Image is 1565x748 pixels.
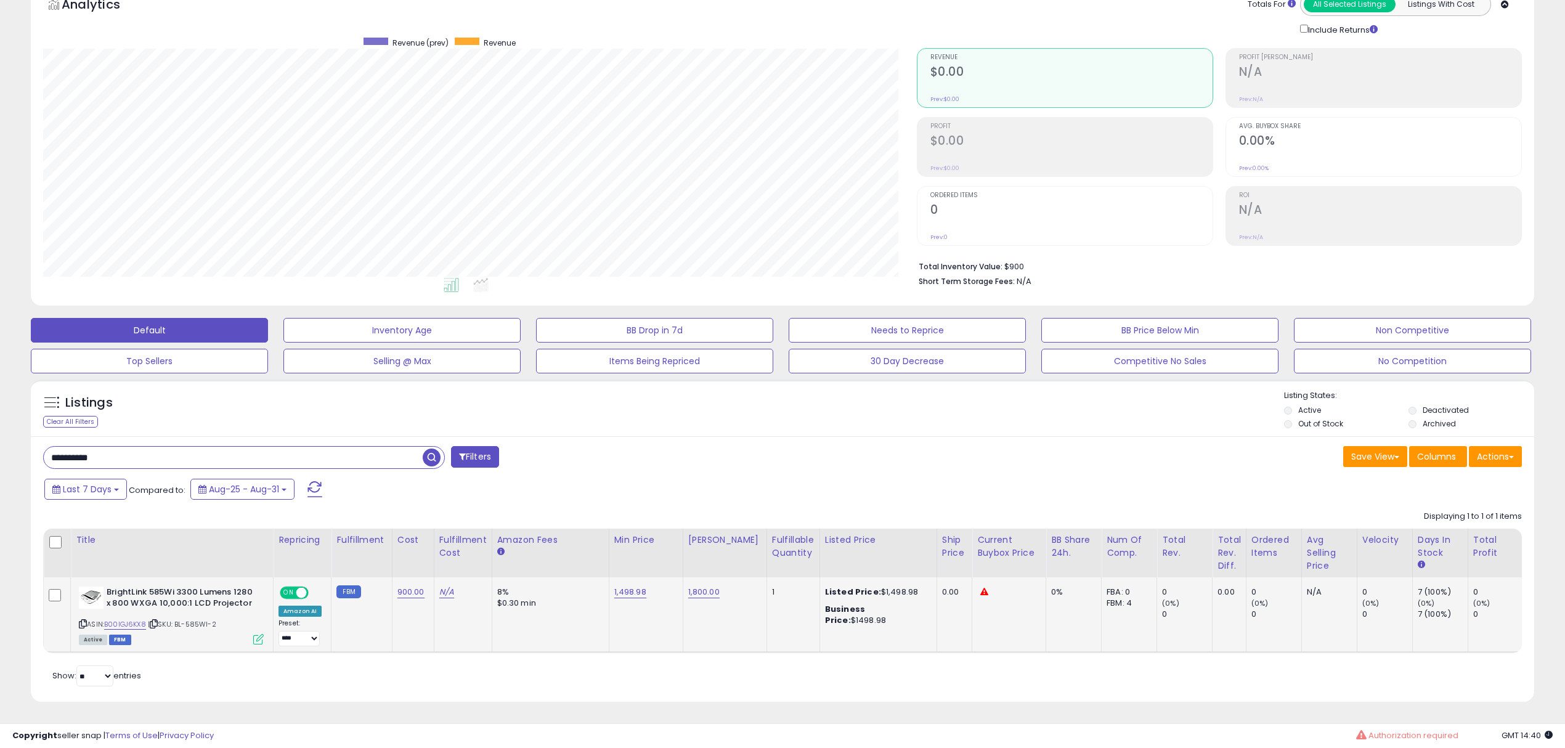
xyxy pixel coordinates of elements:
[789,318,1026,343] button: Needs to Reprice
[1239,54,1521,61] span: Profit [PERSON_NAME]
[536,318,773,343] button: BB Drop in 7d
[1107,587,1147,598] div: FBA: 0
[1298,405,1321,415] label: Active
[79,587,264,644] div: ASIN:
[1307,587,1348,598] div: N/A
[397,534,429,547] div: Cost
[281,587,296,598] span: ON
[497,598,600,609] div: $0.30 min
[1251,534,1296,559] div: Ordered Items
[1107,598,1147,609] div: FBM: 4
[1298,418,1343,429] label: Out of Stock
[1343,446,1407,467] button: Save View
[825,534,932,547] div: Listed Price
[1423,405,1469,415] label: Deactivated
[336,585,360,598] small: FBM
[31,318,268,343] button: Default
[1294,349,1531,373] button: No Competition
[1162,598,1179,608] small: (0%)
[392,38,449,48] span: Revenue (prev)
[44,479,127,500] button: Last 7 Days
[930,192,1213,199] span: Ordered Items
[1239,96,1263,103] small: Prev: N/A
[825,604,927,626] div: $1498.98
[1362,587,1412,598] div: 0
[283,349,521,373] button: Selling @ Max
[825,586,881,598] b: Listed Price:
[1469,446,1522,467] button: Actions
[1418,609,1468,620] div: 7 (100%)
[1251,598,1269,608] small: (0%)
[148,619,216,629] span: | SKU: BL-585WI-2
[536,349,773,373] button: Items Being Repriced
[109,635,131,645] span: FBM
[930,65,1213,81] h2: $0.00
[484,38,516,48] span: Revenue
[1291,22,1392,36] div: Include Returns
[930,134,1213,150] h2: $0.00
[104,619,146,630] a: B00IGJ6KX8
[977,534,1041,559] div: Current Buybox Price
[497,587,600,598] div: 8%
[1239,123,1521,130] span: Avg. Buybox Share
[919,261,1002,272] b: Total Inventory Value:
[789,349,1026,373] button: 30 Day Decrease
[1251,587,1301,598] div: 0
[283,318,521,343] button: Inventory Age
[190,479,295,500] button: Aug-25 - Aug-31
[1162,534,1207,559] div: Total Rev.
[1041,318,1278,343] button: BB Price Below Min
[43,416,98,428] div: Clear All Filters
[825,603,865,626] b: Business Price:
[31,349,268,373] button: Top Sellers
[919,276,1015,287] b: Short Term Storage Fees:
[63,483,112,495] span: Last 7 Days
[942,587,962,598] div: 0.00
[772,587,810,598] div: 1
[52,670,141,681] span: Show: entries
[930,234,948,241] small: Prev: 0
[1239,203,1521,219] h2: N/A
[1418,587,1468,598] div: 7 (100%)
[1041,349,1278,373] button: Competitive No Sales
[1217,587,1237,598] div: 0.00
[336,534,386,547] div: Fulfillment
[1473,609,1523,620] div: 0
[825,587,927,598] div: $1,498.98
[1239,192,1521,199] span: ROI
[129,484,185,496] span: Compared to:
[65,394,113,412] h5: Listings
[439,534,487,559] div: Fulfillment Cost
[1251,609,1301,620] div: 0
[1239,65,1521,81] h2: N/A
[1294,318,1531,343] button: Non Competitive
[160,730,214,741] a: Privacy Policy
[1502,730,1553,741] span: 2025-09-8 14:40 GMT
[12,730,214,742] div: seller snap | |
[278,606,322,617] div: Amazon AI
[1418,598,1435,608] small: (0%)
[1217,534,1241,572] div: Total Rev. Diff.
[688,586,720,598] a: 1,800.00
[1162,587,1212,598] div: 0
[278,619,322,647] div: Preset:
[930,96,959,103] small: Prev: $0.00
[1368,730,1458,741] span: Authorization required
[1473,598,1490,608] small: (0%)
[1473,587,1523,598] div: 0
[930,54,1213,61] span: Revenue
[209,483,279,495] span: Aug-25 - Aug-31
[307,587,327,598] span: OFF
[79,635,107,645] span: All listings currently available for purchase on Amazon
[278,534,326,547] div: Repricing
[397,586,425,598] a: 900.00
[1409,446,1467,467] button: Columns
[1284,390,1534,402] p: Listing States:
[614,534,678,547] div: Min Price
[1418,559,1425,571] small: Days In Stock.
[1473,534,1518,559] div: Total Profit
[1423,418,1456,429] label: Archived
[1418,534,1463,559] div: Days In Stock
[451,446,499,468] button: Filters
[497,534,604,547] div: Amazon Fees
